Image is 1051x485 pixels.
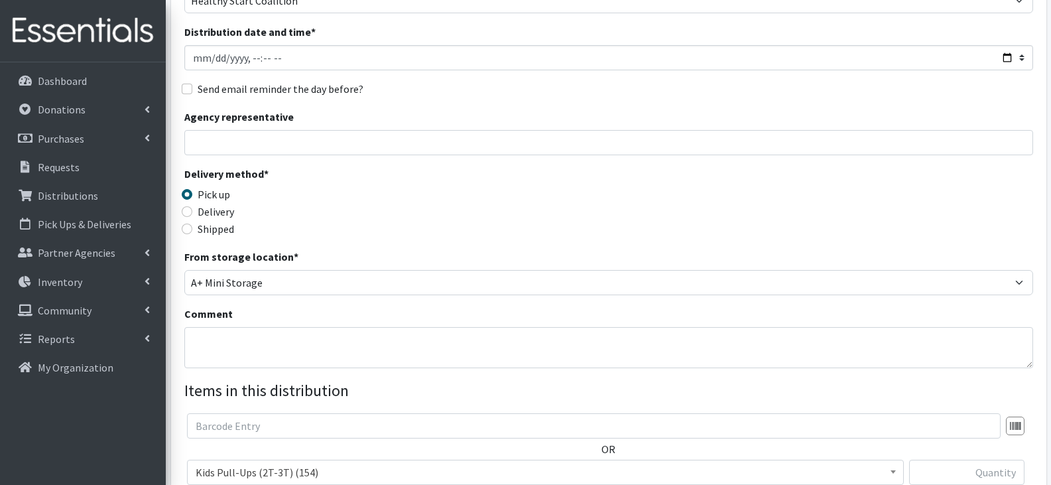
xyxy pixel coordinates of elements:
legend: Items in this distribution [184,379,1033,403]
p: Requests [38,161,80,174]
a: Donations [5,96,160,123]
img: HumanEssentials [5,9,160,53]
p: Distributions [38,189,98,202]
a: Partner Agencies [5,240,160,266]
abbr: required [264,167,269,180]
p: Partner Agencies [38,246,115,259]
a: My Organization [5,354,160,381]
label: Shipped [198,221,234,237]
label: From storage location [184,249,298,265]
a: Dashboard [5,68,160,94]
a: Pick Ups & Deliveries [5,211,160,238]
a: Inventory [5,269,160,295]
span: Kids Pull-Ups (2T-3T) (154) [196,463,895,482]
label: Pick up [198,186,230,202]
abbr: required [311,25,316,38]
p: Community [38,304,92,317]
a: Distributions [5,182,160,209]
p: Reports [38,332,75,346]
p: Donations [38,103,86,116]
label: Distribution date and time [184,24,316,40]
a: Community [5,297,160,324]
p: My Organization [38,361,113,374]
a: Purchases [5,125,160,152]
label: OR [601,441,615,457]
label: Delivery [198,204,234,220]
span: Kids Pull-Ups (2T-3T) (154) [187,460,904,485]
input: Barcode Entry [187,413,1001,439]
p: Inventory [38,275,82,289]
label: Comment [184,306,233,322]
input: Quantity [909,460,1024,485]
p: Purchases [38,132,84,145]
abbr: required [294,250,298,263]
legend: Delivery method [184,166,397,186]
label: Agency representative [184,109,294,125]
label: Send email reminder the day before? [198,81,363,97]
a: Requests [5,154,160,180]
p: Dashboard [38,74,87,88]
a: Reports [5,326,160,352]
p: Pick Ups & Deliveries [38,218,131,231]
